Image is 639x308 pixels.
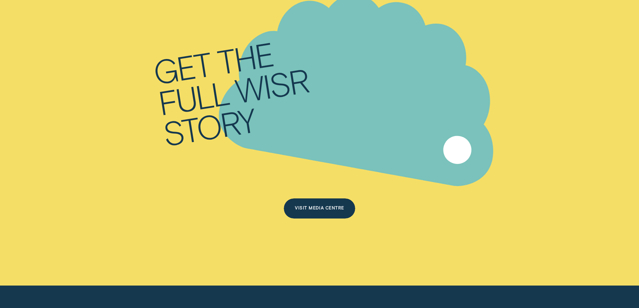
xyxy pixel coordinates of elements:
[151,48,212,87] div: Get
[161,104,257,149] div: story
[233,64,310,106] div: Wisr
[156,76,230,118] div: full
[215,38,275,77] div: the
[151,33,315,149] h2: Get the full Wisr story
[284,198,355,219] button: Visit Media Centre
